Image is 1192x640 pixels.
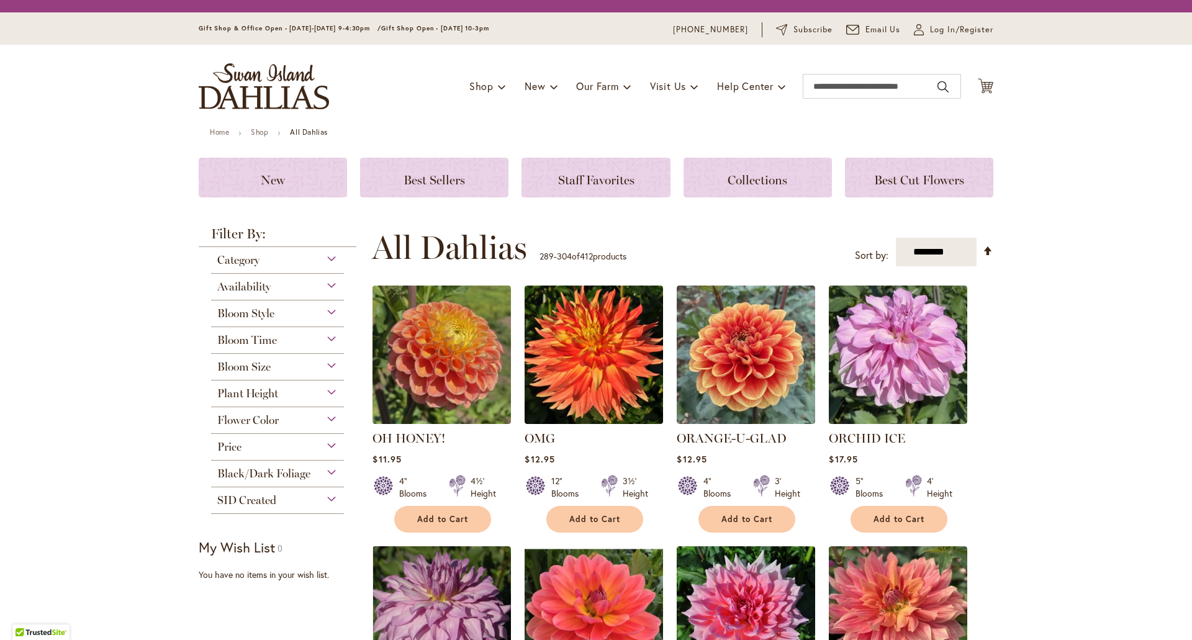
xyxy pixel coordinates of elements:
a: Oh Honey! [372,415,511,426]
span: Subscribe [793,24,833,36]
a: Email Us [846,24,901,36]
a: ORANGE-U-GLAD [677,431,787,446]
span: Gift Shop & Office Open - [DATE]-[DATE] 9-4:30pm / [199,24,381,32]
a: Log In/Register [914,24,993,36]
span: Flower Color [217,413,279,427]
span: $11.95 [372,453,401,465]
span: Bloom Style [217,307,274,320]
div: 4" Blooms [703,475,738,500]
span: Add to Cart [417,514,468,525]
button: Add to Cart [546,506,643,533]
div: 3' Height [775,475,800,500]
span: Log In/Register [930,24,993,36]
span: Category [217,253,260,267]
img: Omg [525,286,663,424]
span: Bloom Time [217,333,277,347]
span: Add to Cart [874,514,924,525]
a: store logo [199,63,329,109]
a: OH HONEY! [372,431,445,446]
strong: All Dahlias [290,127,328,137]
span: Best Cut Flowers [874,173,964,187]
a: Best Cut Flowers [845,158,993,197]
span: Availability [217,280,271,294]
span: Visit Us [650,79,686,92]
span: Gift Shop Open - [DATE] 10-3pm [381,24,489,32]
div: 4½' Height [471,475,496,500]
div: 5" Blooms [856,475,890,500]
strong: Filter By: [199,227,356,247]
img: Oh Honey! [372,286,511,424]
span: New [525,79,545,92]
span: Bloom Size [217,360,271,374]
span: Help Center [717,79,774,92]
span: Shop [469,79,494,92]
span: 289 [540,250,554,262]
a: Staff Favorites [521,158,670,197]
span: $17.95 [829,453,857,465]
span: Price [217,440,242,454]
span: Plant Height [217,387,278,400]
div: 12" Blooms [551,475,586,500]
img: Orange-U-Glad [677,286,815,424]
strong: My Wish List [199,538,275,556]
label: Sort by: [855,244,888,267]
div: You have no items in your wish list. [199,569,364,581]
button: Add to Cart [394,506,491,533]
a: Best Sellers [360,158,508,197]
span: Add to Cart [569,514,620,525]
span: Staff Favorites [558,173,634,187]
span: All Dahlias [372,229,527,266]
a: OMG [525,431,555,446]
a: ORCHID ICE [829,431,905,446]
span: 412 [580,250,593,262]
a: ORCHID ICE [829,415,967,426]
a: Home [210,127,229,137]
span: Best Sellers [404,173,465,187]
span: Collections [728,173,787,187]
a: Subscribe [776,24,833,36]
span: Our Farm [576,79,618,92]
span: Black/Dark Foliage [217,467,310,480]
button: Add to Cart [851,506,947,533]
a: Omg [525,415,663,426]
div: 3½' Height [623,475,648,500]
a: Collections [684,158,832,197]
span: 304 [557,250,572,262]
span: $12.95 [677,453,707,465]
a: Orange-U-Glad [677,415,815,426]
div: 4" Blooms [399,475,434,500]
button: Add to Cart [698,506,795,533]
div: 4' Height [927,475,952,500]
span: SID Created [217,494,276,507]
a: [PHONE_NUMBER] [673,24,748,36]
span: New [261,173,285,187]
span: Add to Cart [721,514,772,525]
a: Shop [251,127,268,137]
img: ORCHID ICE [829,286,967,424]
p: - of products [540,246,626,266]
a: New [199,158,347,197]
span: $12.95 [525,453,554,465]
span: Email Us [865,24,901,36]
